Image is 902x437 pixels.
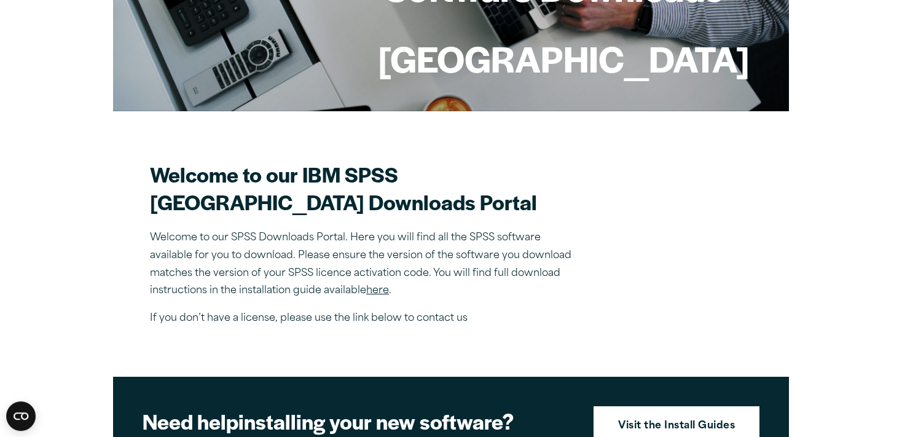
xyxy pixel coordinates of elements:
[150,229,580,300] p: Welcome to our SPSS Downloads Portal. Here you will find all the SPSS software available for you ...
[378,34,750,82] h1: [GEOGRAPHIC_DATA]
[366,286,389,296] a: here
[618,419,735,435] strong: Visit the Install Guides
[6,401,36,431] button: Open CMP widget
[150,160,580,216] h2: Welcome to our IBM SPSS [GEOGRAPHIC_DATA] Downloads Portal
[143,406,238,436] strong: Need help
[150,310,580,328] p: If you don’t have a license, please use the link below to contact us
[143,407,573,435] h2: installing your new software?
